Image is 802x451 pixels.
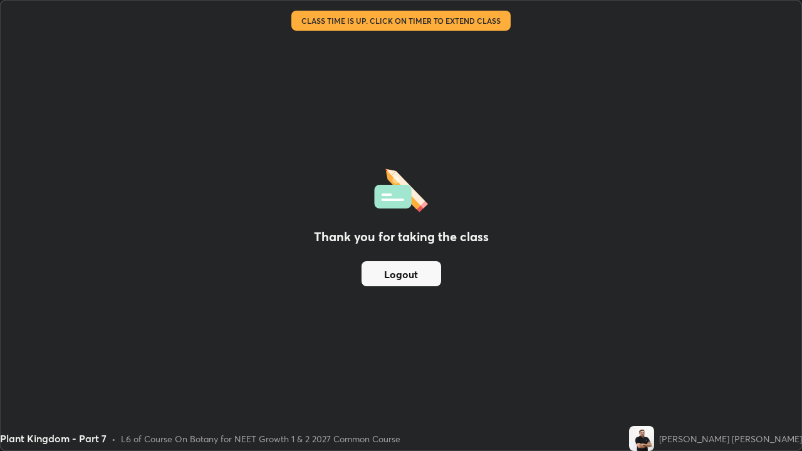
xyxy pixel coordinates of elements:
div: • [112,432,116,445]
img: offlineFeedback.1438e8b3.svg [374,165,428,212]
img: 7e04d00cfadd4739aa7a1f1bbb06af02.jpg [629,426,654,451]
h2: Thank you for taking the class [314,227,489,246]
div: [PERSON_NAME] [PERSON_NAME] [659,432,802,445]
button: Logout [362,261,441,286]
div: L6 of Course On Botany for NEET Growth 1 & 2 2027 Common Course [121,432,400,445]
